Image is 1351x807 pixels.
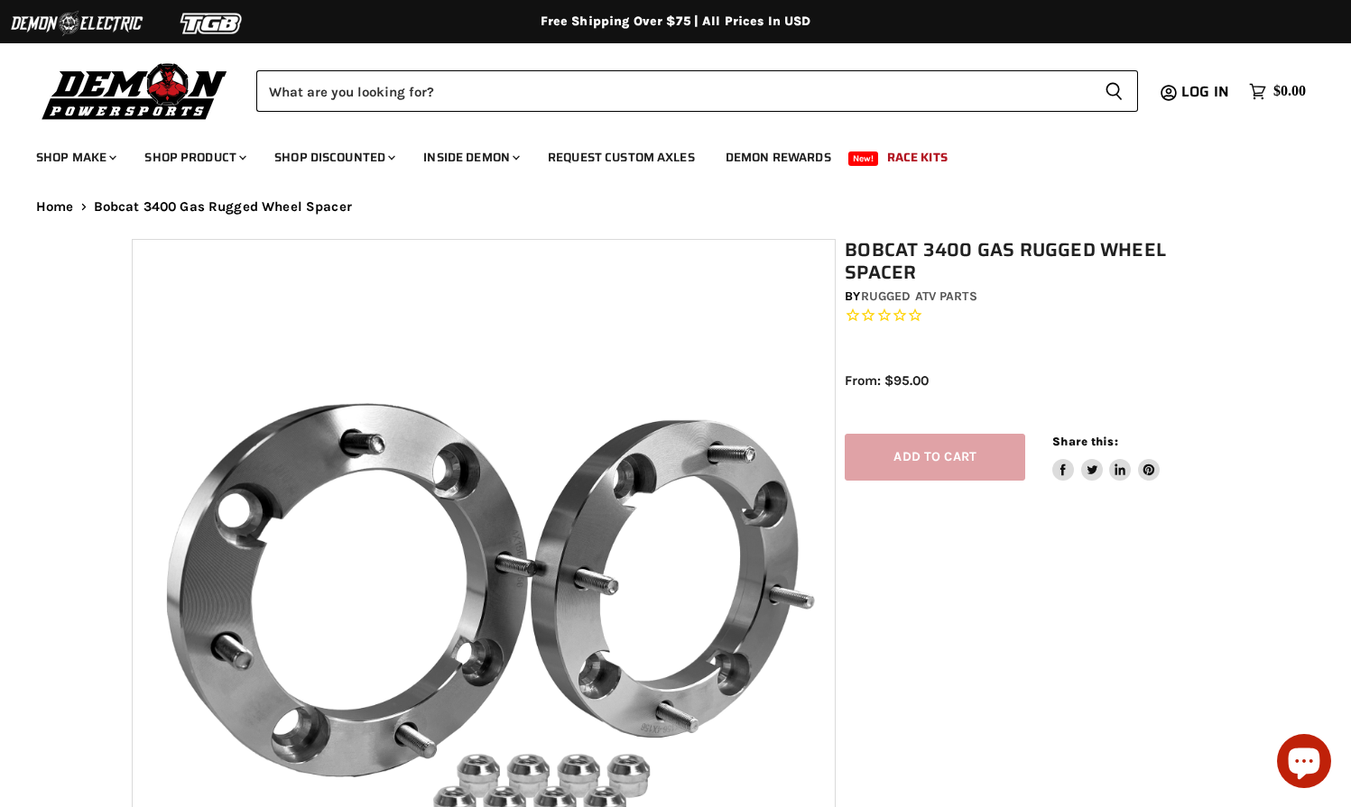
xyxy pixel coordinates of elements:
a: Inside Demon [410,139,531,176]
img: Demon Powersports [36,59,234,123]
a: Home [36,199,74,215]
input: Search [256,70,1090,112]
a: Shop Product [131,139,257,176]
img: TGB Logo 2 [144,6,280,41]
ul: Main menu [23,132,1301,176]
span: Rated 0.0 out of 5 stars 0 reviews [845,307,1228,326]
button: Search [1090,70,1138,112]
a: Log in [1173,84,1240,100]
span: From: $95.00 [845,372,929,389]
span: Share this: [1052,435,1117,448]
span: Bobcat 3400 Gas Rugged Wheel Spacer [94,199,352,215]
div: by [845,287,1228,307]
a: Rugged ATV Parts [861,289,977,304]
a: $0.00 [1240,78,1315,105]
inbox-online-store-chat: Shopify online store chat [1272,734,1337,793]
span: Log in [1181,80,1229,103]
span: New! [848,151,879,166]
h1: Bobcat 3400 Gas Rugged Wheel Spacer [845,239,1228,284]
aside: Share this: [1052,434,1160,481]
img: Demon Electric Logo 2 [9,6,144,41]
a: Race Kits [874,139,961,176]
form: Product [256,70,1138,112]
a: Shop Make [23,139,127,176]
span: $0.00 [1273,83,1306,100]
a: Shop Discounted [261,139,406,176]
a: Request Custom Axles [534,139,708,176]
a: Demon Rewards [712,139,845,176]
